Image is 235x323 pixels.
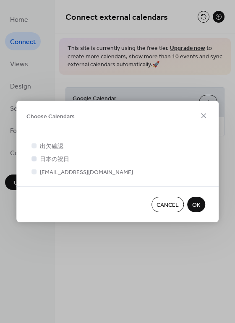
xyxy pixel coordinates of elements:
span: [EMAIL_ADDRESS][DOMAIN_NAME] [40,168,133,177]
span: 日本の祝日 [40,155,69,164]
button: Cancel [151,197,184,212]
span: 出欠確認 [40,142,63,151]
button: OK [187,197,205,212]
span: Cancel [157,201,179,210]
span: OK [192,201,200,210]
span: Choose Calendars [26,112,75,121]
